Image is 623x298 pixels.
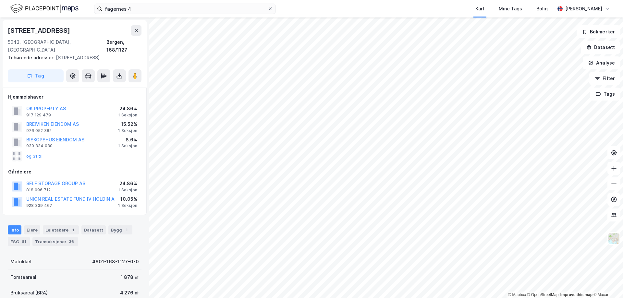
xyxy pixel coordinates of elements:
button: Tags [590,88,620,101]
div: Bergen, 168/1127 [106,38,141,54]
div: Datasett [81,225,106,234]
div: [PERSON_NAME] [565,5,602,13]
div: 1 Seksjon [118,187,137,193]
div: 5043, [GEOGRAPHIC_DATA], [GEOGRAPHIC_DATA] [8,38,106,54]
div: 928 339 467 [26,203,52,208]
div: 4 276 ㎡ [120,289,139,297]
button: Datasett [581,41,620,54]
div: 1 [70,227,76,233]
div: 818 096 712 [26,187,51,193]
div: 24.86% [118,180,137,187]
div: 1 Seksjon [118,113,137,118]
div: 4601-168-1127-0-0 [92,258,139,266]
div: Hjemmelshaver [8,93,141,101]
div: 61 [20,238,27,245]
div: Mine Tags [499,5,522,13]
div: 930 334 030 [26,143,53,149]
div: 917 129 479 [26,113,51,118]
img: Z [608,232,620,244]
div: Leietakere [43,225,79,234]
div: Kontrollprogram for chat [591,267,623,298]
iframe: Chat Widget [591,267,623,298]
div: 10.05% [118,195,137,203]
div: 36 [68,238,75,245]
a: Mapbox [508,292,526,297]
div: 8.6% [118,136,137,144]
img: logo.f888ab2527a4732fd821a326f86c7f29.svg [10,3,79,14]
input: Søk på adresse, matrikkel, gårdeiere, leietakere eller personer [102,4,268,14]
div: 1 Seksjon [118,203,137,208]
a: OpenStreetMap [527,292,559,297]
button: Analyse [583,56,620,69]
div: 1 Seksjon [118,143,137,149]
div: Kart [475,5,484,13]
span: Tilhørende adresser: [8,55,56,60]
div: 15.52% [118,120,137,128]
div: 1 [123,227,130,233]
div: 24.86% [118,105,137,113]
div: Bolig [536,5,548,13]
div: [STREET_ADDRESS] [8,54,136,62]
div: Transaksjoner [32,237,78,246]
button: Tag [8,69,64,82]
div: 1 Seksjon [118,128,137,133]
div: Bruksareal (BRA) [10,289,48,297]
div: Info [8,225,21,234]
div: Matrikkel [10,258,31,266]
div: 1 878 ㎡ [121,273,139,281]
div: Gårdeiere [8,168,141,176]
div: Tomteareal [10,273,36,281]
div: Bygg [108,225,132,234]
button: Filter [589,72,620,85]
div: [STREET_ADDRESS] [8,25,71,36]
div: ESG [8,237,30,246]
div: Eiere [24,225,40,234]
button: Bokmerker [577,25,620,38]
a: Improve this map [560,292,592,297]
div: 976 052 382 [26,128,52,133]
